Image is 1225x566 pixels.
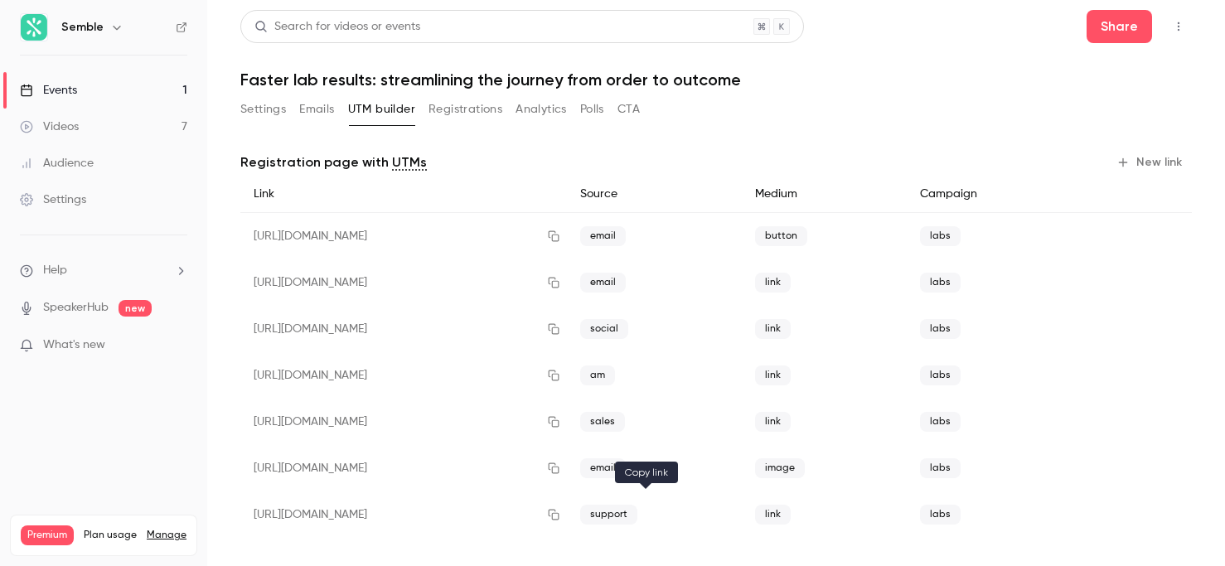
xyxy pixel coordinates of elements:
div: Campaign [907,176,1082,213]
div: [URL][DOMAIN_NAME] [240,445,567,491]
div: Settings [20,191,86,208]
span: link [755,365,791,385]
span: email [580,226,626,246]
span: Help [43,262,67,279]
img: Semble [21,14,47,41]
span: social [580,319,628,339]
span: labs [920,365,961,385]
div: [URL][DOMAIN_NAME] [240,213,567,260]
span: link [755,505,791,525]
div: [URL][DOMAIN_NAME] [240,259,567,306]
div: Audience [20,155,94,172]
span: labs [920,458,961,478]
span: sales [580,412,625,432]
span: support [580,505,637,525]
span: button [755,226,807,246]
button: CTA [617,96,640,123]
div: [URL][DOMAIN_NAME] [240,491,567,538]
span: am [580,365,615,385]
span: image [755,458,805,478]
div: Search for videos or events [254,18,420,36]
h1: Faster lab results: streamlining the journey from order to outcome [240,70,1192,89]
div: Source [567,176,742,213]
span: email [580,458,626,478]
li: help-dropdown-opener [20,262,187,279]
button: UTM builder [348,96,415,123]
div: [URL][DOMAIN_NAME] [240,306,567,352]
span: labs [920,273,961,293]
a: Manage [147,529,186,542]
div: Medium [742,176,906,213]
p: Registration page with [240,152,427,172]
iframe: Noticeable Trigger [167,338,187,353]
div: [URL][DOMAIN_NAME] [240,399,567,445]
div: Events [20,82,77,99]
span: link [755,412,791,432]
span: labs [920,412,961,432]
span: labs [920,226,961,246]
h6: Semble [61,19,104,36]
span: labs [920,319,961,339]
div: Videos [20,119,79,135]
span: link [755,319,791,339]
button: Registrations [429,96,502,123]
span: new [119,300,152,317]
button: Analytics [516,96,567,123]
a: SpeakerHub [43,299,109,317]
button: Polls [580,96,604,123]
button: Settings [240,96,286,123]
div: Link [240,176,567,213]
span: labs [920,505,961,525]
span: Plan usage [84,529,137,542]
a: UTMs [392,152,427,172]
span: Premium [21,525,74,545]
span: email [580,273,626,293]
button: Emails [299,96,334,123]
button: Share [1087,10,1152,43]
span: What's new [43,336,105,354]
span: link [755,273,791,293]
div: [URL][DOMAIN_NAME] [240,352,567,399]
button: New link [1110,149,1192,176]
